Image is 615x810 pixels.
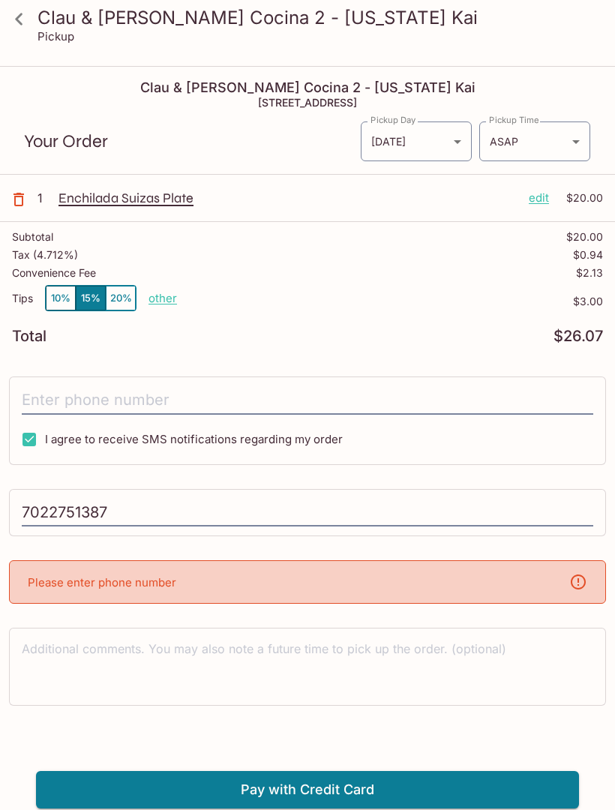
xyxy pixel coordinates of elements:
div: [DATE] [361,121,472,161]
div: ASAP [479,121,590,161]
p: $26.07 [553,329,603,343]
input: Enter phone number [22,386,593,415]
p: Tax ( 4.712% ) [12,249,78,261]
button: Pay with Credit Card [36,771,579,808]
p: $3.00 [177,295,603,307]
p: Pickup [37,29,74,43]
p: 1 [37,190,52,206]
iframe: Secure payment button frame [36,730,579,765]
p: Enchilada Suizas Plate [58,190,517,206]
p: Convenience Fee [12,267,96,279]
button: 15% [76,286,106,310]
p: Please enter phone number [28,575,176,589]
p: edit [529,190,549,206]
p: $20.00 [566,231,603,243]
button: 20% [106,286,136,310]
p: Tips [12,292,33,304]
input: Enter first and last name [22,499,593,527]
button: 10% [46,286,76,310]
p: $2.13 [576,267,603,279]
label: Pickup Time [489,114,539,126]
p: $20.00 [558,190,603,206]
p: Total [12,329,46,343]
span: I agree to receive SMS notifications regarding my order [45,432,343,446]
label: Pickup Day [370,114,415,126]
p: Your Order [24,134,360,148]
h3: Clau & [PERSON_NAME] Cocina 2 - [US_STATE] Kai [37,6,603,29]
button: other [148,291,177,305]
p: $0.94 [573,249,603,261]
p: Subtotal [12,231,53,243]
